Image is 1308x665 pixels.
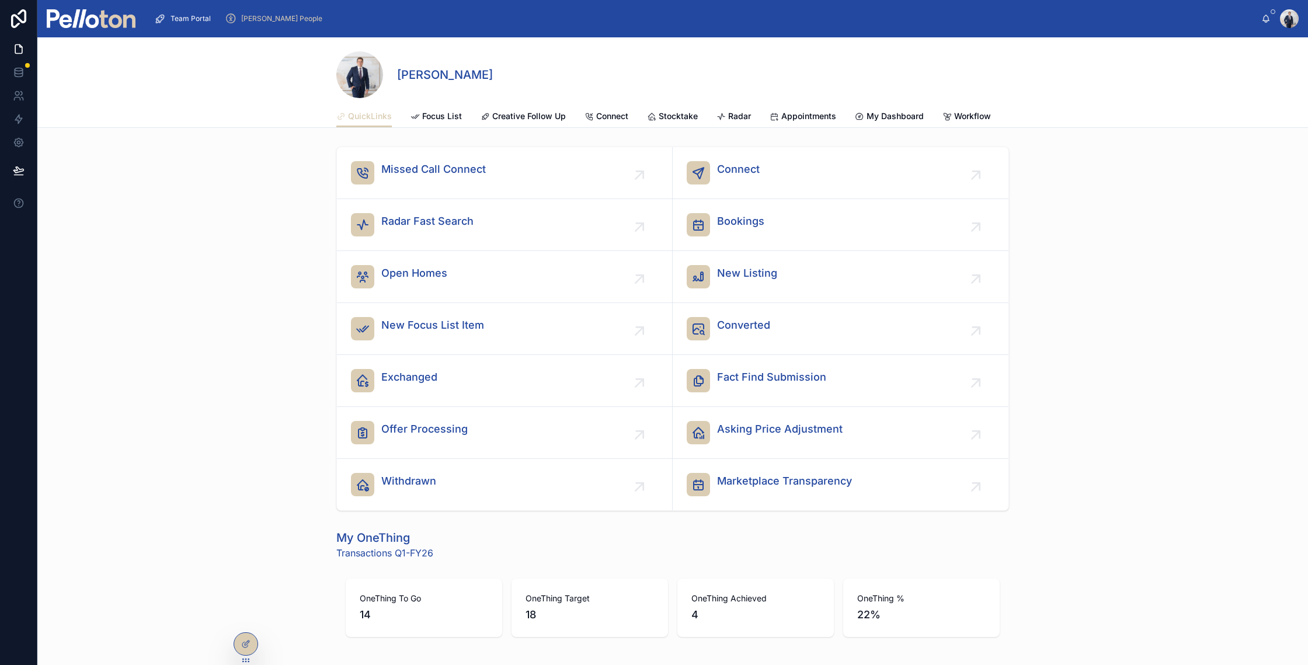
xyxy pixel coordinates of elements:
a: Connect [585,106,628,129]
span: Connect [717,161,760,177]
div: scrollable content [145,6,1261,32]
a: Asking Price Adjustment [673,407,1008,459]
a: Exchanged [337,355,673,407]
span: New Listing [717,265,777,281]
span: Offer Processing [381,421,468,437]
h1: My OneThing [336,530,433,546]
a: Open Homes [337,251,673,303]
a: Withdrawn [337,459,673,510]
span: Fact Find Submission [717,369,826,385]
a: Bookings [673,199,1008,251]
span: Exchanged [381,369,437,385]
a: New Listing [673,251,1008,303]
a: [PERSON_NAME] People [221,8,331,29]
a: Offer Processing [337,407,673,459]
span: OneThing To Go [360,593,488,604]
a: Connect [673,147,1008,199]
a: Missed Call Connect [337,147,673,199]
span: Asking Price Adjustment [717,421,843,437]
span: Creative Follow Up [492,110,566,122]
span: 22% [857,607,986,623]
a: Radar [716,106,751,129]
span: Withdrawn [381,473,436,489]
span: Focus List [422,110,462,122]
span: [PERSON_NAME] People [241,14,322,23]
a: Marketplace Transparency [673,459,1008,510]
span: QuickLinks [348,110,392,122]
span: Missed Call Connect [381,161,486,177]
span: OneThing Achieved [691,593,820,604]
span: Workflow [954,110,991,122]
span: Transactions Q1-FY26 [336,546,433,560]
span: Bookings [717,213,764,229]
span: My Dashboard [867,110,924,122]
a: Stocktake [647,106,698,129]
span: Team Portal [171,14,211,23]
a: Appointments [770,106,836,129]
span: OneThing Target [526,593,654,604]
a: My Dashboard [855,106,924,129]
img: App logo [47,9,135,28]
a: Radar Fast Search [337,199,673,251]
span: Open Homes [381,265,447,281]
a: Converted [673,303,1008,355]
h1: [PERSON_NAME] [397,67,493,83]
span: 4 [691,607,820,623]
span: Stocktake [659,110,698,122]
span: Radar Fast Search [381,213,474,229]
span: Converted [717,317,770,333]
a: Creative Follow Up [481,106,566,129]
span: Radar [728,110,751,122]
a: Team Portal [151,8,219,29]
span: 18 [526,607,654,623]
a: Workflow [942,106,991,129]
span: 14 [360,607,488,623]
a: New Focus List Item [337,303,673,355]
span: New Focus List Item [381,317,484,333]
a: Focus List [411,106,462,129]
a: Fact Find Submission [673,355,1008,407]
span: Connect [596,110,628,122]
a: QuickLinks [336,106,392,128]
span: Appointments [781,110,836,122]
span: OneThing % [857,593,986,604]
span: Marketplace Transparency [717,473,852,489]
